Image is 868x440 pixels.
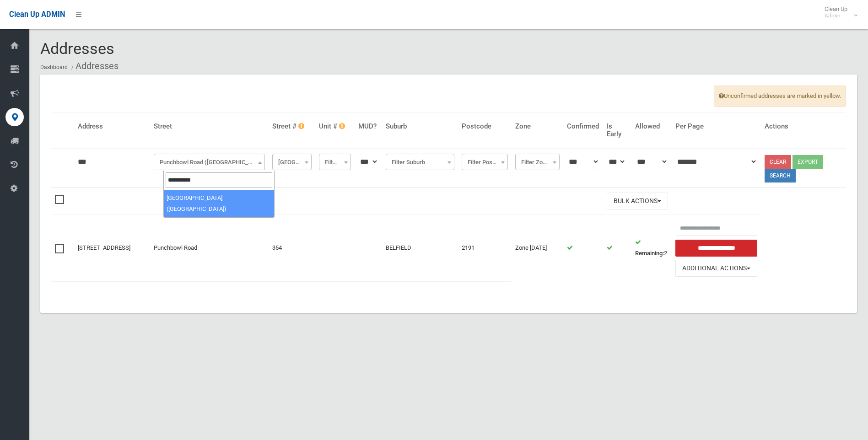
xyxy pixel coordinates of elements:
button: Search [765,169,796,182]
h4: Per Page [675,123,758,130]
td: 2 [631,215,671,281]
span: Clean Up [820,5,857,19]
span: Filter Suburb [386,154,454,170]
small: Admin [825,12,847,19]
h4: Is Early [607,123,628,138]
h4: MUD? [358,123,378,130]
span: Punchbowl Road (BELFIELD) [156,156,263,169]
td: BELFIELD [382,215,458,281]
span: Filter Zone [518,156,557,169]
h4: Actions [765,123,842,130]
h4: Zone [515,123,560,130]
td: Punchbowl Road [150,215,269,281]
span: Filter Zone [515,154,560,170]
li: [GEOGRAPHIC_DATA] ([GEOGRAPHIC_DATA]) [164,190,275,217]
span: Filter Unit # [321,156,349,169]
h4: Address [78,123,146,130]
td: Zone [DATE] [512,215,563,281]
strong: Remaining: [635,250,664,257]
h4: Postcode [462,123,508,130]
h4: Allowed [635,123,668,130]
h4: Street # [272,123,311,130]
a: Clear [765,155,791,169]
h4: Confirmed [567,123,599,130]
h4: Suburb [386,123,454,130]
button: Additional Actions [675,260,758,277]
button: Bulk Actions [607,193,668,209]
span: Addresses [40,39,114,58]
span: Punchbowl Road (BELFIELD) [154,154,265,170]
h4: Unit # [319,123,351,130]
td: 2191 [458,215,512,281]
a: [STREET_ADDRESS] [78,244,130,251]
span: Clean Up ADMIN [9,10,65,19]
a: Dashboard [40,64,68,70]
td: 354 [269,215,315,281]
span: Filter Unit # [319,154,351,170]
h4: Street [154,123,265,130]
button: Export [793,155,823,169]
span: Unconfirmed addresses are marked in yellow. [714,86,846,107]
span: Filter Suburb [388,156,452,169]
span: Filter Postcode [462,154,508,170]
li: Addresses [69,58,119,75]
span: Filter Street # [272,154,311,170]
span: Filter Street # [275,156,309,169]
span: Filter Postcode [464,156,506,169]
